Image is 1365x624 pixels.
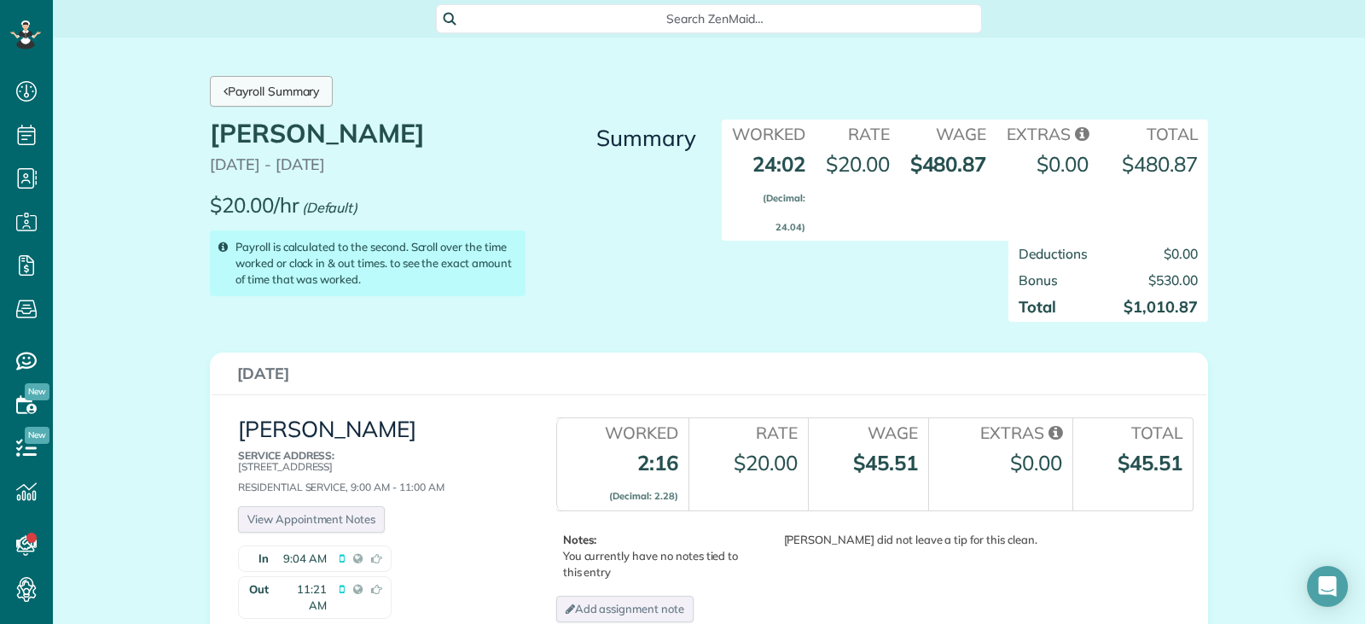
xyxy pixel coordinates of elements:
[688,418,808,445] th: Rate
[1072,418,1193,445] th: Total
[753,532,1037,548] div: [PERSON_NAME] did not leave a tip for this clean.
[763,192,805,233] small: (Decimal: 24.04)
[1010,448,1062,477] div: $0.00
[283,551,327,567] span: 9:04 AM
[238,506,385,533] a: View Appointment Notes
[996,120,1099,146] th: Extras
[25,427,49,444] span: New
[1122,151,1198,177] strong: $480.87
[210,76,333,107] a: Payroll Summary
[210,120,526,148] h1: [PERSON_NAME]
[239,577,273,618] strong: Out
[816,120,900,146] th: Rate
[609,490,677,502] small: (Decimal: 2.28)
[277,581,327,614] span: 11:21 AM
[210,156,526,173] p: [DATE] - [DATE]
[1019,245,1088,262] span: Deductions
[238,415,416,443] a: [PERSON_NAME]
[556,596,694,622] a: Add assignment note
[900,120,997,146] th: Wage
[1019,271,1058,289] span: Bonus
[826,151,890,177] span: $20.00
[238,450,517,472] p: [STREET_ADDRESS]
[1307,566,1348,607] div: Open Intercom Messenger
[1099,120,1208,146] th: Total
[237,365,1181,382] h3: [DATE]
[1037,151,1089,177] span: $0.00
[1124,297,1198,317] strong: $1,010.87
[722,120,816,146] th: Worked
[556,418,688,445] th: Worked
[239,546,273,571] strong: In
[808,418,928,445] th: Wage
[210,230,526,296] div: Payroll is calculated to the second. Scroll over the time worked or clock in & out times. to see ...
[910,151,987,177] strong: $480.87
[752,151,805,236] strong: 24:02
[1164,245,1198,262] span: $0.00
[551,126,696,151] h3: Summary
[734,448,798,477] div: $20.00
[609,450,677,504] strong: 2:16
[563,532,749,580] p: You currently have no notes tied to this entry
[25,383,49,400] span: New
[238,449,334,462] b: Service Address:
[302,199,358,216] em: (Default)
[1148,271,1198,289] span: $530.00
[238,450,517,493] div: Residential Service, 9:00 AM - 11:00 AM
[928,418,1072,445] th: Extras
[210,194,299,216] p: $20.00/hr
[1019,297,1056,317] strong: Total
[1118,450,1182,475] strong: $45.51
[853,450,918,475] strong: $45.51
[563,533,597,546] b: Notes:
